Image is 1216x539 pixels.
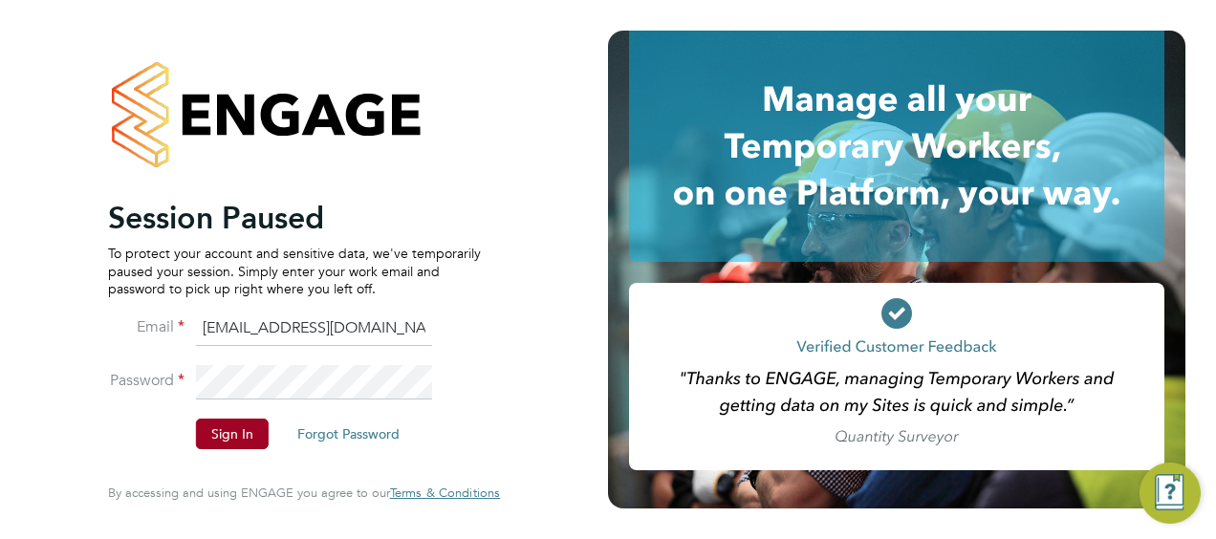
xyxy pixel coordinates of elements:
[108,371,185,391] label: Password
[196,312,432,346] input: Enter your work email...
[1140,463,1201,524] button: Engage Resource Center
[196,419,269,449] button: Sign In
[390,485,500,501] a: Terms & Conditions
[108,199,481,237] h2: Session Paused
[108,485,500,501] span: By accessing and using ENGAGE you agree to our
[108,317,185,337] label: Email
[390,485,500,501] span: Terms & Conditions
[108,245,481,297] p: To protect your account and sensitive data, we've temporarily paused your session. Simply enter y...
[282,419,415,449] button: Forgot Password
